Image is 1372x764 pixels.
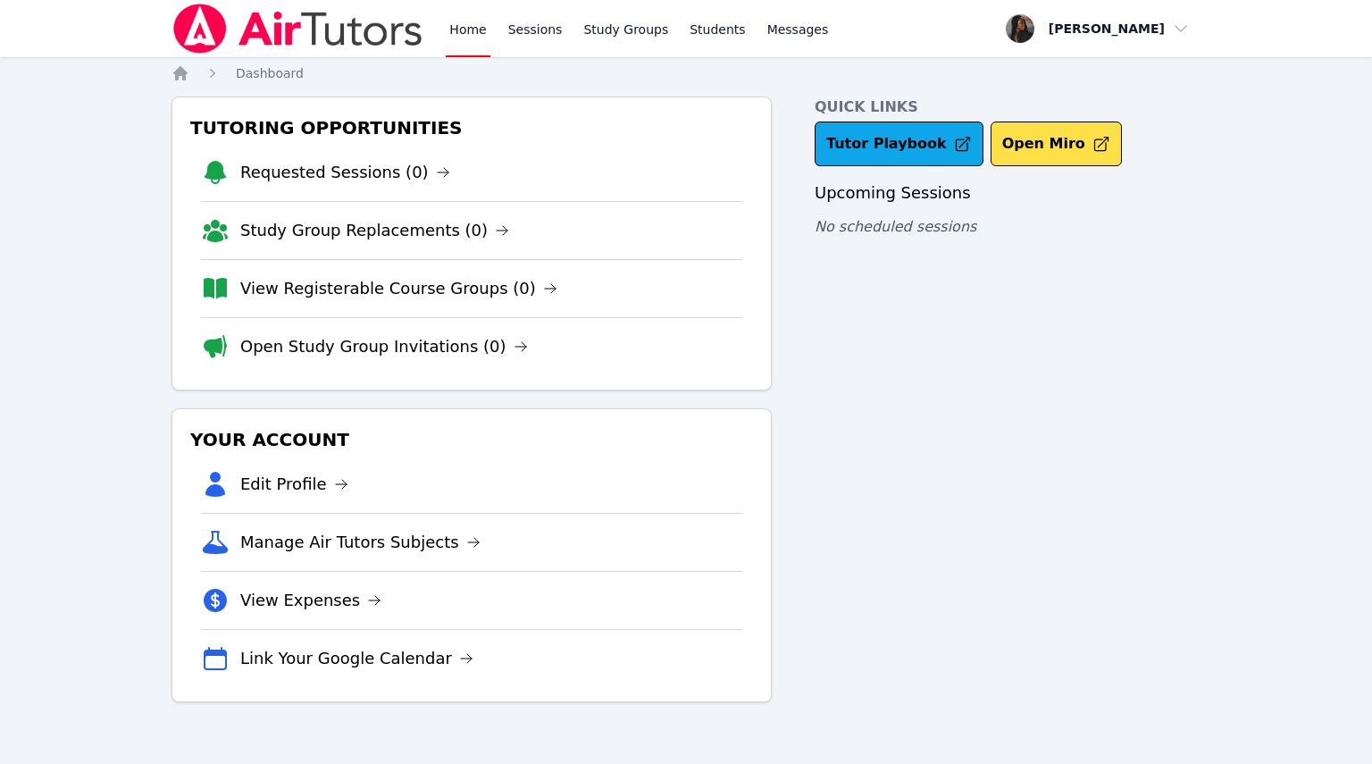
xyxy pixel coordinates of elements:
[171,64,1200,82] nav: Breadcrumb
[240,276,557,301] a: View Registerable Course Groups (0)
[240,588,381,613] a: View Expenses
[767,21,829,38] span: Messages
[815,181,1200,206] h3: Upcoming Sessions
[236,66,304,80] span: Dashboard
[240,646,473,671] a: Link Your Google Calendar
[815,122,983,166] a: Tutor Playbook
[240,334,528,359] a: Open Study Group Invitations (0)
[240,530,481,555] a: Manage Air Tutors Subjects
[815,97,1200,118] h4: Quick Links
[236,64,304,82] a: Dashboard
[187,112,757,144] h3: Tutoring Opportunities
[171,4,424,54] img: Air Tutors
[240,160,450,185] a: Requested Sessions (0)
[240,218,509,243] a: Study Group Replacements (0)
[991,122,1122,166] button: Open Miro
[815,218,976,235] span: No scheduled sessions
[240,472,348,497] a: Edit Profile
[187,424,757,456] h3: Your Account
